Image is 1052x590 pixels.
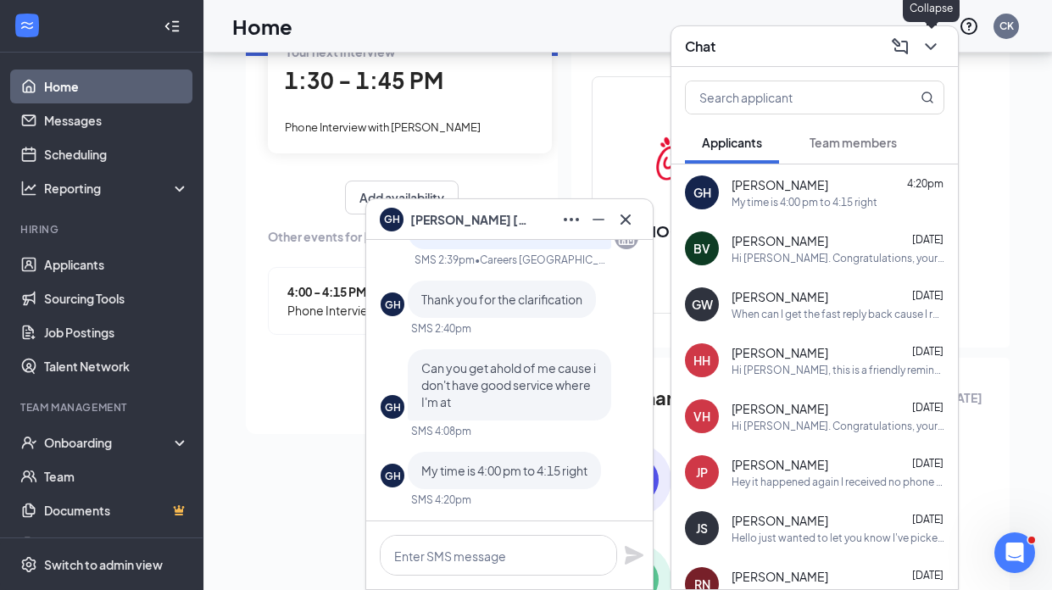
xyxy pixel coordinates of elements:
[44,103,189,137] a: Messages
[887,33,914,60] button: ComposeMessage
[164,18,181,35] svg: Collapse
[999,19,1014,33] div: CK
[44,434,175,451] div: Onboarding
[44,180,190,197] div: Reporting
[732,568,828,585] span: [PERSON_NAME]
[656,105,765,214] img: Chick-fil-A
[561,209,582,230] svg: Ellipses
[385,298,401,312] div: GH
[912,457,943,470] span: [DATE]
[44,459,189,493] a: Team
[693,408,710,425] div: VH
[268,227,536,246] span: Other events for [DATE]
[285,66,443,94] span: 1:30 - 1:45 PM
[421,463,587,478] span: My time is 4:00 pm to 4:15 right
[20,434,37,451] svg: UserCheck
[385,400,401,415] div: GH
[810,135,897,150] span: Team members
[917,33,944,60] button: ChevronDown
[732,512,828,529] span: [PERSON_NAME]
[588,209,609,230] svg: Minimize
[411,424,471,438] div: SMS 4:08pm
[693,352,710,369] div: HH
[20,222,186,237] div: Hiring
[20,400,186,415] div: Team Management
[19,17,36,34] svg: WorkstreamLogo
[732,251,944,265] div: Hi [PERSON_NAME]. Congratulations, your phone interview for Back of House Team Member at [GEOGRAP...
[44,493,189,527] a: DocumentsCrown
[907,177,943,190] span: 4:20pm
[732,531,944,545] div: Hello just wanted to let you know I've picked up my uniforms
[693,184,711,201] div: GH
[702,135,762,150] span: Applicants
[415,253,475,267] div: SMS 2:39pm
[624,545,644,565] svg: Plane
[685,37,715,56] h3: Chat
[44,556,163,573] div: Switch to admin view
[44,137,189,171] a: Scheduling
[732,400,828,417] span: [PERSON_NAME]
[732,307,944,321] div: When can I get the fast reply back cause I really need this job
[692,296,713,313] div: GW
[732,419,944,433] div: Hi [PERSON_NAME]. Congratulations, your phone interview for Front of House Team Member at [GEOGRA...
[732,288,828,305] span: [PERSON_NAME]
[693,240,710,257] div: BV
[732,232,828,249] span: [PERSON_NAME]
[912,289,943,302] span: [DATE]
[615,209,636,230] svg: Cross
[912,569,943,582] span: [DATE]
[421,292,582,307] span: Thank you for the clarification
[44,349,189,383] a: Talent Network
[732,475,944,489] div: Hey it happened again I received no phone call or voicemail are they calling the right number??
[732,344,828,361] span: [PERSON_NAME]
[686,81,887,114] input: Search applicant
[345,181,459,214] button: Add availability
[44,527,189,561] a: SurveysCrown
[696,464,708,481] div: JP
[585,206,612,233] button: Minimize
[912,513,943,526] span: [DATE]
[20,556,37,573] svg: Settings
[732,195,877,209] div: My time is 4:00 pm to 4:15 right
[912,345,943,358] span: [DATE]
[994,532,1035,573] iframe: Intercom live chat
[696,520,708,537] div: JS
[20,180,37,197] svg: Analysis
[421,360,596,409] span: Can you get ahold of me cause i don't have good service where I'm at
[912,401,943,414] span: [DATE]
[44,281,189,315] a: Sourcing Tools
[921,91,934,104] svg: MagnifyingGlass
[921,36,941,57] svg: ChevronDown
[959,16,979,36] svg: QuestionInfo
[890,36,910,57] svg: ComposeMessage
[475,253,608,267] span: • Careers [GEOGRAPHIC_DATA] [GEOGRAPHIC_DATA]
[285,120,481,134] span: Phone Interview with [PERSON_NAME]
[912,233,943,246] span: [DATE]
[558,206,585,233] button: Ellipses
[44,248,189,281] a: Applicants
[232,12,292,41] h1: Home
[732,456,828,473] span: [PERSON_NAME]
[385,469,401,483] div: GH
[411,493,471,507] div: SMS 4:20pm
[287,301,500,320] span: Phone Interview with [PERSON_NAME]
[411,321,471,336] div: SMS 2:40pm
[44,315,189,349] a: Job Postings
[287,282,500,301] span: 4:00 - 4:15 PM
[410,210,529,229] span: [PERSON_NAME] [PERSON_NAME]
[732,363,944,377] div: Hi [PERSON_NAME], this is a friendly reminder. Your interview for Front of House Team Member at [...
[612,206,639,233] button: Cross
[732,176,828,193] span: [PERSON_NAME]
[44,70,189,103] a: Home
